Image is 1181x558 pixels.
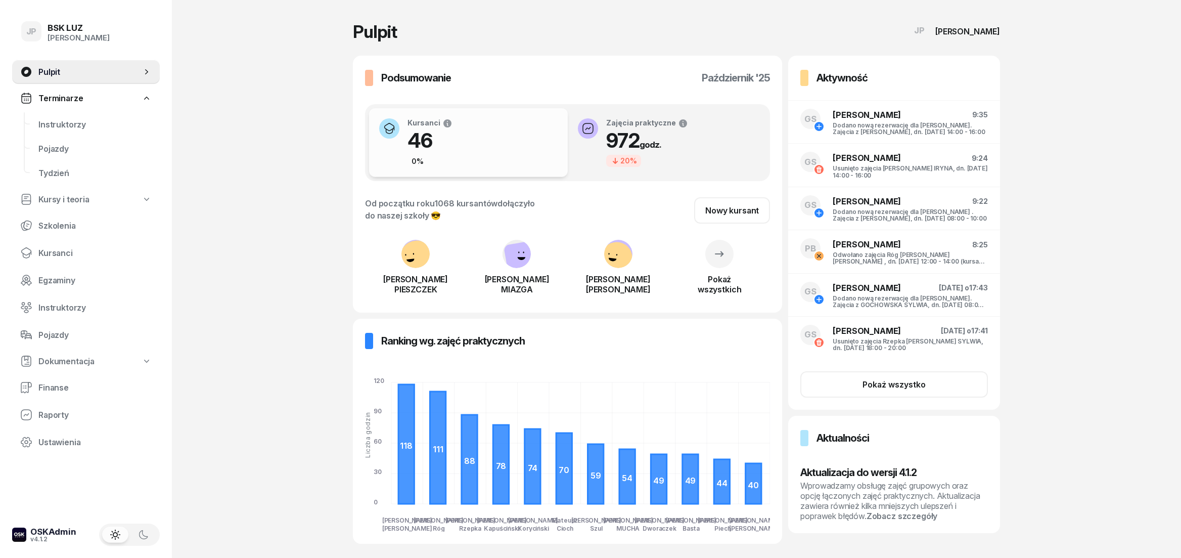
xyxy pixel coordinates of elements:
[552,517,578,524] tspan: Mateusz
[833,208,988,222] div: Dodano nową rezerwację dla [PERSON_NAME] . Zajęcia z [PERSON_NAME], dn. [DATE] 08:00 - 10:00
[788,416,1000,533] a: AktualnościAktualizacja do wersji 4.1.2Wprowadzamy obsługę zajęć grupowych oraz opcję łączonych z...
[12,323,160,347] a: Pojazdy
[714,525,731,532] tspan: Piech
[634,517,685,524] tspan: [PERSON_NAME]
[374,438,382,445] tspan: 60
[833,122,988,135] div: Dodano nową rezerwację dla [PERSON_NAME]. Zajęcia z [PERSON_NAME], dn. [DATE] 14:00 - 16:00
[12,295,160,320] a: Instruktorzy
[30,536,76,542] div: v4.1.2
[382,517,432,524] tspan: [PERSON_NAME]
[643,525,676,532] tspan: Dworaczek
[833,283,901,293] span: [PERSON_NAME]
[12,213,160,238] a: Szkolenia
[972,197,988,205] span: 9:22
[433,525,445,532] tspan: Róg
[941,326,971,335] span: [DATE] o
[369,108,568,177] button: Kursanci460%
[365,274,466,294] div: [PERSON_NAME] PIESZCZEK
[48,33,110,42] div: [PERSON_NAME]
[38,221,152,231] span: Szkolenia
[833,338,988,351] div: Usunięto zajęcia Rzepka [PERSON_NAME] SYLWIA, dn. [DATE] 18:00 - 20:00
[12,350,160,372] a: Dokumentacja
[374,468,382,476] tspan: 30
[12,430,160,454] a: Ustawienia
[12,528,26,542] img: logo-xs-dark@2x.png
[800,371,988,398] button: Pokaż wszystko
[508,517,558,524] tspan: [PERSON_NAME]
[972,154,988,162] span: 9:24
[38,67,142,77] span: Pulpit
[816,70,868,86] h3: Aktywność
[833,295,988,308] div: Dodano nową rezerwację dla [PERSON_NAME]. Zajęcia z GOCHOWSKA SYLWIA, dn. [DATE] 08:00 - 10:00
[477,517,527,524] tspan: [PERSON_NAME]
[30,137,160,161] a: Pojazdy
[568,108,766,177] button: Zajęcia praktyczne972godz.20%
[694,197,770,224] a: Nowy kursant
[38,357,95,366] span: Dokumentacja
[374,498,378,506] tspan: 0
[407,118,452,128] div: Kursanci
[800,464,988,481] h3: Aktualizacja do wersji 4.1.2
[12,403,160,427] a: Raporty
[914,26,925,35] span: JP
[38,120,152,130] span: Instruktorzy
[38,94,83,103] span: Terminarze
[833,326,901,336] span: [PERSON_NAME]
[38,248,152,258] span: Kursanci
[38,144,152,154] span: Pojazdy
[12,268,160,292] a: Egzaminy
[833,251,988,265] div: Odwołano zajęcia Róg [PERSON_NAME] [PERSON_NAME] , dn. [DATE] 12:00 - 14:00 (kursant odwołał)
[705,206,759,216] div: Nowy kursant
[38,168,152,178] span: Tydzień
[729,525,779,532] tspan: [PERSON_NAME]
[48,24,110,32] div: BSK LUZ
[12,60,160,84] a: Pulpit
[12,241,160,265] a: Kursanci
[407,128,452,153] h1: 46
[590,525,603,532] tspan: Szul
[466,260,567,294] a: [PERSON_NAME]MIAZGA
[484,525,519,532] tspan: Kapuściński
[606,155,641,167] div: 20%
[365,260,466,294] a: [PERSON_NAME]PIESZCZEK
[833,110,901,120] span: [PERSON_NAME]
[935,27,1000,35] div: [PERSON_NAME]
[38,383,152,393] span: Finanse
[30,161,160,185] a: Tydzień
[804,330,816,339] span: GS
[833,196,901,206] span: [PERSON_NAME]
[669,274,770,294] div: Pokaż wszystkich
[804,287,816,296] span: GS
[804,201,816,209] span: GS
[414,517,464,524] tspan: [PERSON_NAME]
[518,525,549,532] tspan: Koryciński
[557,525,573,532] tspan: Cioch
[616,525,640,532] tspan: MUCHA
[669,252,770,294] a: Pokażwszystkich
[805,244,816,253] span: PB
[971,326,988,335] span: 17:41
[30,112,160,137] a: Instruktorzy
[666,517,716,524] tspan: [PERSON_NAME]
[571,517,621,524] tspan: [PERSON_NAME]
[374,407,382,415] tspan: 90
[683,525,700,532] tspan: Basta
[862,380,926,390] div: Pokaż wszystko
[26,27,37,36] span: JP
[38,303,152,313] span: Instruktorzy
[702,70,770,86] h3: październik '25
[12,188,160,210] a: Kursy i teoria
[38,195,89,204] span: Kursy i teoria
[466,274,567,294] div: [PERSON_NAME] MIAZGA
[407,155,428,167] div: 0%
[640,140,661,150] small: godz.
[606,118,688,128] div: Zajęcia praktyczne
[603,517,653,524] tspan: [PERSON_NAME]
[374,377,384,384] tspan: 120
[568,274,669,294] div: [PERSON_NAME] [PERSON_NAME]
[606,128,688,153] h1: 972
[804,158,816,166] span: GS
[939,283,969,292] span: [DATE] o
[353,23,397,40] h1: Pulpit
[698,517,748,524] tspan: [PERSON_NAME]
